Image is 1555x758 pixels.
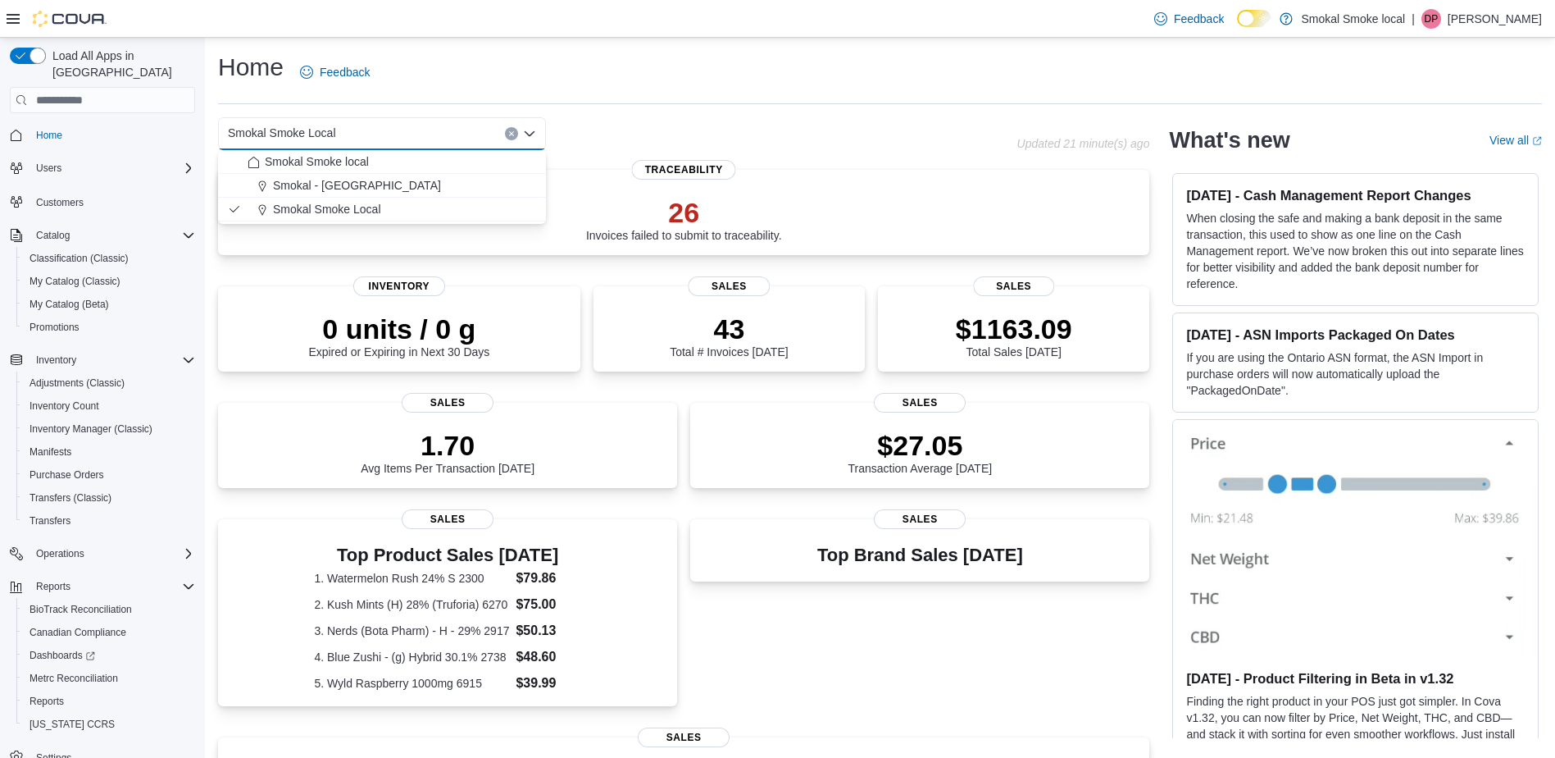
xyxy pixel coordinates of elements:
[16,395,202,418] button: Inventory Count
[30,158,195,178] span: Users
[632,160,736,180] span: Traceability
[16,441,202,463] button: Manifests
[874,509,966,529] span: Sales
[817,546,1023,565] h3: Top Brand Sales [DATE]
[23,272,195,291] span: My Catalog (Classic)
[973,276,1054,296] span: Sales
[273,201,381,217] span: Smokal Smoke Local
[516,621,580,641] dd: $50.13
[314,570,509,587] dt: 1. Watermelon Rush 24% S 2300
[1186,187,1525,203] h3: [DATE] - Cash Management Report Changes
[848,429,993,475] div: Transaction Average [DATE]
[361,429,534,475] div: Avg Items Per Transaction [DATE]
[30,577,77,596] button: Reports
[30,544,195,564] span: Operations
[228,123,336,143] span: Smokal Smoke Local
[1186,349,1525,399] p: If you are using the Ontario ASN format, the ASN Import in purchase orders will now automatically...
[30,298,109,311] span: My Catalog (Beta)
[1237,10,1271,27] input: Dark Mode
[23,623,133,642] a: Canadian Compliance
[23,715,121,734] a: [US_STATE] CCRS
[23,317,86,337] a: Promotions
[30,422,152,436] span: Inventory Manager (Classic)
[16,372,202,395] button: Adjustments (Classic)
[638,728,730,747] span: Sales
[23,419,195,439] span: Inventory Manager (Classic)
[218,174,546,198] button: Smokal - [GEOGRAPHIC_DATA]
[30,400,99,413] span: Inventory Count
[33,11,107,27] img: Cova
[956,313,1072,345] p: $1163.09
[30,468,104,482] span: Purchase Orders
[23,669,195,688] span: Metrc Reconciliation
[314,596,509,613] dt: 2. Kush Mints (H) 28% (Truforia) 6270
[16,713,202,736] button: [US_STATE] CCRS
[23,600,139,619] a: BioTrack Reconciliation
[30,193,90,212] a: Customers
[30,514,70,527] span: Transfers
[30,275,120,288] span: My Catalog (Classic)
[23,511,195,531] span: Transfers
[1237,27,1238,28] span: Dark Mode
[16,316,202,339] button: Promotions
[30,672,118,685] span: Metrc Reconciliation
[320,64,370,80] span: Feedback
[30,603,132,616] span: BioTrack Reconciliation
[1425,9,1439,29] span: DP
[23,623,195,642] span: Canadian Compliance
[1186,326,1525,343] h3: [DATE] - ASN Imports Packaged On Dates
[23,442,78,462] a: Manifests
[30,191,195,212] span: Customers
[23,396,106,416] a: Inventory Count
[23,249,195,268] span: Classification (Classic)
[23,373,195,393] span: Adjustments (Classic)
[516,595,580,614] dd: $75.00
[30,718,115,731] span: [US_STATE] CCRS
[3,349,202,372] button: Inventory
[505,127,518,140] button: Clear input
[16,509,202,532] button: Transfers
[273,177,441,194] span: Smokal - [GEOGRAPHIC_DATA]
[23,442,195,462] span: Manifests
[1448,9,1542,29] p: [PERSON_NAME]
[3,157,202,180] button: Users
[308,313,489,345] p: 0 units / 0 g
[30,126,69,145] a: Home
[218,198,546,221] button: Smokal Smoke Local
[689,276,770,296] span: Sales
[30,695,64,708] span: Reports
[1301,9,1405,29] p: Smokal Smoke local
[30,252,129,265] span: Classification (Classic)
[23,488,118,508] a: Transfers (Classic)
[23,295,116,314] a: My Catalog (Beta)
[16,667,202,690] button: Metrc Reconciliation
[16,690,202,713] button: Reports
[516,674,580,693] dd: $39.99
[23,295,195,314] span: My Catalog (Beta)
[874,393,966,413] span: Sales
[16,598,202,621] button: BioTrack Reconciliation
[36,229,70,242] span: Catalog
[23,373,131,393] a: Adjustments (Classic)
[670,313,788,358] div: Total # Invoices [DATE]
[16,463,202,486] button: Purchase Orders
[1412,9,1415,29] p: |
[23,646,102,665] a: Dashboards
[46,48,195,80] span: Load All Apps in [GEOGRAPHIC_DATA]
[16,418,202,441] button: Inventory Manager (Classic)
[23,465,111,485] a: Purchase Orders
[36,354,76,367] span: Inventory
[23,396,195,416] span: Inventory Count
[314,546,580,565] h3: Top Product Sales [DATE]
[1186,670,1525,687] h3: [DATE] - Product Filtering in Beta in v1.32
[30,158,68,178] button: Users
[402,509,493,529] span: Sales
[314,623,509,639] dt: 3. Nerds (Bota Pharm) - H - 29% 2917
[23,317,195,337] span: Promotions
[3,189,202,213] button: Customers
[30,226,76,245] button: Catalog
[1532,136,1542,146] svg: External link
[30,350,195,370] span: Inventory
[16,486,202,509] button: Transfers (Classic)
[30,321,80,334] span: Promotions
